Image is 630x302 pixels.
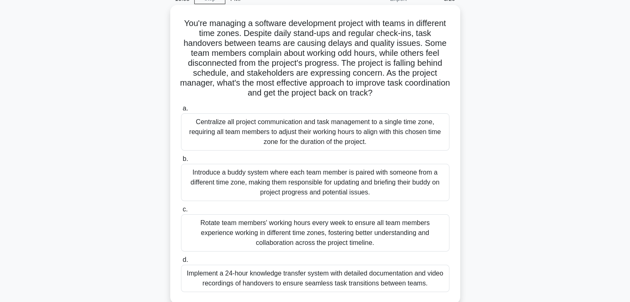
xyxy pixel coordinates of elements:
h5: You're managing a software development project with teams in different time zones. Despite daily ... [180,18,450,98]
span: d. [183,256,188,263]
span: c. [183,206,188,213]
div: Rotate team members' working hours every week to ensure all team members experience working in di... [181,214,449,252]
span: b. [183,155,188,162]
span: a. [183,105,188,112]
div: Introduce a buddy system where each team member is paired with someone from a different time zone... [181,164,449,201]
div: Implement a 24-hour knowledge transfer system with detailed documentation and video recordings of... [181,265,449,292]
div: Centralize all project communication and task management to a single time zone, requiring all tea... [181,113,449,151]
